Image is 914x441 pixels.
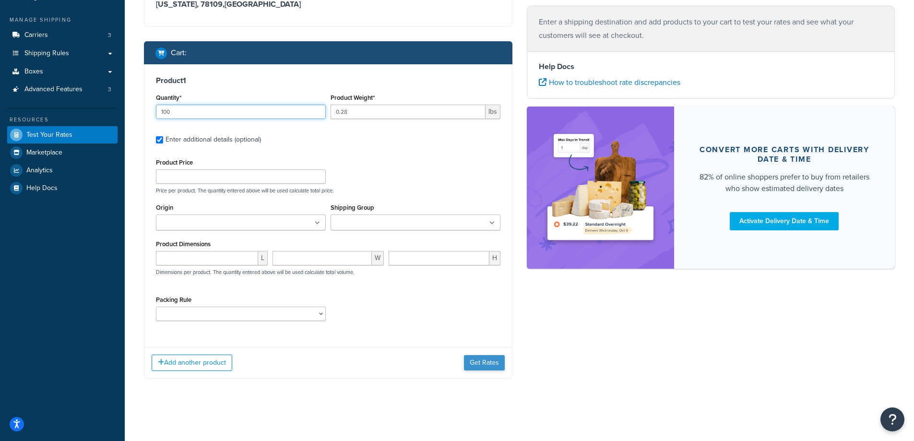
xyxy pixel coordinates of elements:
a: How to troubleshoot rate discrepancies [539,77,680,88]
li: Carriers [7,26,118,44]
li: Advanced Features [7,81,118,98]
span: lbs [486,105,500,119]
img: feature-image-ddt-36eae7f7280da8017bfb280eaccd9c446f90b1fe08728e4019434db127062ab4.png [541,121,660,254]
p: Enter a shipping destination and add products to your cart to test your rates and see what your c... [539,15,883,42]
div: 82% of online shoppers prefer to buy from retailers who show estimated delivery dates [697,171,872,194]
span: Carriers [24,31,48,39]
a: Test Your Rates [7,126,118,143]
label: Quantity* [156,94,181,101]
label: Shipping Group [331,204,374,211]
span: W [372,251,384,265]
span: Analytics [26,167,53,175]
label: Product Dimensions [156,240,211,248]
span: Marketplace [26,149,62,157]
a: Shipping Rules [7,45,118,62]
a: Advanced Features3 [7,81,118,98]
span: Test Your Rates [26,131,72,139]
button: Add another product [152,355,232,371]
input: 0.00 [331,105,486,119]
label: Origin [156,204,173,211]
button: Open Resource Center [880,407,904,431]
span: Boxes [24,68,43,76]
input: Enter additional details (optional) [156,136,163,143]
span: 3 [108,85,111,94]
button: Get Rates [464,355,505,370]
label: Product Price [156,159,193,166]
span: Advanced Features [24,85,83,94]
p: Price per product. The quantity entered above will be used calculate total price. [154,187,503,194]
h4: Help Docs [539,61,883,72]
div: Resources [7,116,118,124]
span: H [489,251,500,265]
span: L [258,251,268,265]
span: 3 [108,31,111,39]
input: 0 [156,105,326,119]
label: Packing Rule [156,296,191,303]
p: Dimensions per product. The quantity entered above will be used calculate total volume. [154,269,355,275]
a: Carriers3 [7,26,118,44]
div: Convert more carts with delivery date & time [697,145,872,164]
span: Help Docs [26,184,58,192]
span: Shipping Rules [24,49,69,58]
label: Product Weight* [331,94,375,101]
h2: Cart : [171,48,187,57]
div: Enter additional details (optional) [166,133,261,146]
a: Analytics [7,162,118,179]
a: Help Docs [7,179,118,197]
h3: Product 1 [156,76,500,85]
a: Boxes [7,63,118,81]
a: Activate Delivery Date & Time [730,212,839,230]
a: Marketplace [7,144,118,161]
div: Manage Shipping [7,16,118,24]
